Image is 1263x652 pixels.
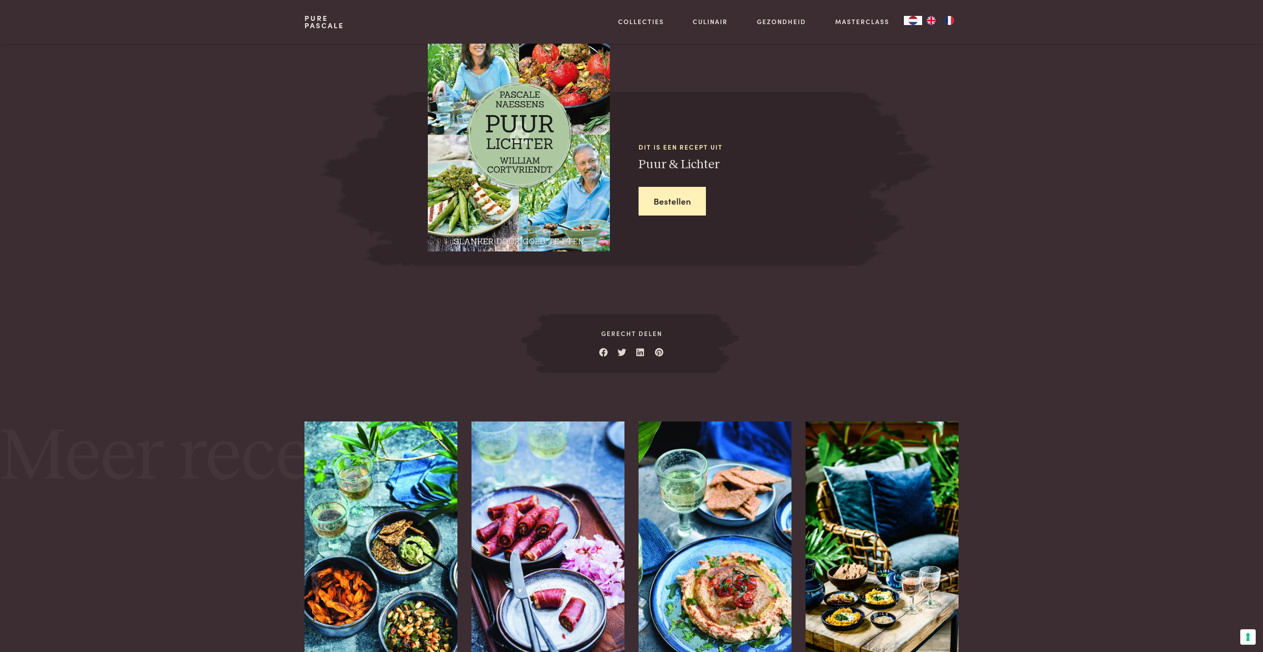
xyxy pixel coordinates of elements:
a: FR [940,16,959,25]
a: Bestellen [639,187,706,216]
button: Uw voorkeuren voor toestemming voor trackingtechnologieën [1240,629,1256,645]
a: PurePascale [304,15,344,29]
a: Collecties [618,17,664,26]
aside: Language selected: Nederlands [904,16,959,25]
a: Masterclass [835,17,889,26]
a: NL [904,16,922,25]
ul: Language list [922,16,959,25]
span: Dit is een recept uit [639,142,849,152]
span: Gerecht delen [550,329,713,338]
a: Culinair [693,17,728,26]
a: EN [922,16,940,25]
a: Gezondheid [757,17,806,26]
div: Language [904,16,922,25]
h3: Puur & Lichter [639,157,849,173]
